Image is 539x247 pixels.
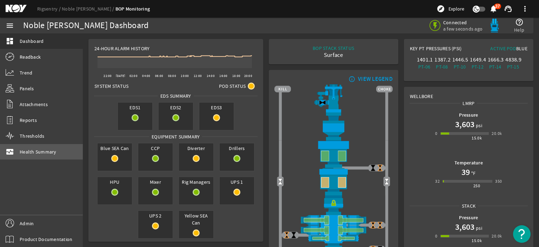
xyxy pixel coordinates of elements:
text: 04:00 [142,74,150,78]
span: Reports [20,117,37,124]
span: Diverter [179,143,213,153]
span: Equipment Summary [149,133,202,140]
text: 02:00 [129,74,138,78]
span: Mixer [138,177,173,187]
img: RiserAdapter.png [274,84,393,112]
text: 20:00 [244,74,252,78]
b: Temperature [454,160,483,166]
span: Dashboard [20,38,44,45]
div: 1446.5 [452,56,467,63]
img: RiserConnectorLock.png [274,195,393,215]
img: Valve2Open.png [277,178,284,185]
span: Pod Status [219,83,246,90]
button: 37 [490,5,497,13]
span: EDS SUMMARY [158,92,194,99]
img: ValveCloseBlock.png [377,164,384,171]
span: HPU [98,177,132,187]
img: ValveClose.png [290,232,297,239]
span: Active Pod [490,45,516,52]
div: PT-10 [452,63,467,70]
div: BOP STACK STATUS [313,45,354,52]
text: 18:00 [232,74,240,78]
div: PT-08 [434,63,450,70]
mat-icon: explore [437,5,445,13]
span: Yellow SEA Can [179,211,213,228]
span: Explore [448,5,464,12]
span: Help [514,26,524,33]
button: more_vert [517,0,533,17]
span: EDS2 [159,103,193,112]
span: Admin [20,220,34,227]
div: PT-15 [505,63,520,70]
span: Stack [459,202,478,209]
div: 15.0k [472,237,482,244]
div: 20.0k [492,233,502,240]
div: VIEW LEGEND [358,76,393,83]
span: Thresholds [20,132,45,139]
span: Blue [516,45,527,52]
button: Open Resource Center [513,225,531,243]
text: 14:00 [207,74,215,78]
b: Pressure [459,112,478,118]
mat-icon: support_agent [504,5,512,13]
span: psi [474,225,482,232]
h1: 3,603 [455,119,474,130]
div: 250 [473,182,480,189]
mat-icon: info_outline [347,76,355,82]
span: UPS 1 [220,177,254,187]
a: Rigsentry [37,6,62,12]
span: °F [470,170,476,177]
h1: 39 [461,167,470,178]
img: ValveCloseBlock.png [377,221,384,228]
img: ValveCloseBlock.png [283,232,290,239]
span: Blue SEA Can [98,143,132,153]
img: ShearRamOpen.png [274,225,393,235]
span: Product Documentation [20,236,72,243]
mat-icon: help_outline [515,18,524,26]
span: a few seconds ago [443,26,483,32]
span: CCP [138,143,173,153]
div: 350 [495,178,502,185]
div: 1387.2 [434,56,450,63]
img: ValveClose.png [370,164,377,171]
div: 1401.1 [417,56,432,63]
div: PT-14 [488,63,503,70]
img: Valve2Close.png [319,99,326,106]
span: Connected [443,19,483,26]
h1: 3,603 [455,221,474,233]
text: 08:00 [168,74,176,78]
text: [DATE] [116,74,126,78]
span: Readback [20,53,41,60]
span: Drillers [220,143,254,153]
div: 1666.3 [488,56,503,63]
a: Noble [PERSON_NAME] [62,6,115,12]
span: Panels [20,85,34,92]
span: Trend [20,69,32,76]
text: 22:00 [104,74,112,78]
img: Valve2Open.png [383,178,390,185]
span: EDS3 [199,103,234,112]
div: Noble [PERSON_NAME] Dashboard [23,22,148,29]
mat-icon: dashboard [6,37,14,45]
div: Key PT Pressures (PSI) [410,45,469,55]
img: Bluepod.svg [487,19,501,33]
span: Rig Managers [179,177,213,187]
div: 15.0k [472,135,482,142]
text: 12:00 [194,74,202,78]
mat-icon: monitor_heart [6,148,14,156]
button: Explore [434,3,467,14]
div: 0 [435,233,437,240]
mat-icon: notifications [489,5,498,13]
div: 1649.4 [470,56,485,63]
img: ShearRamOpen.png [274,215,393,225]
div: Wellbore [404,87,533,100]
div: Surface [313,52,354,59]
img: LowerAnnularOpenBlock.png [274,168,393,195]
div: PT-12 [470,63,485,70]
div: 4838.9 [505,56,520,63]
a: BOP Monitoring [115,6,150,12]
span: UPS 2 [138,211,173,221]
text: 16:00 [219,74,227,78]
mat-icon: menu [6,21,14,30]
img: UpperAnnularOpen.png [274,140,393,168]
